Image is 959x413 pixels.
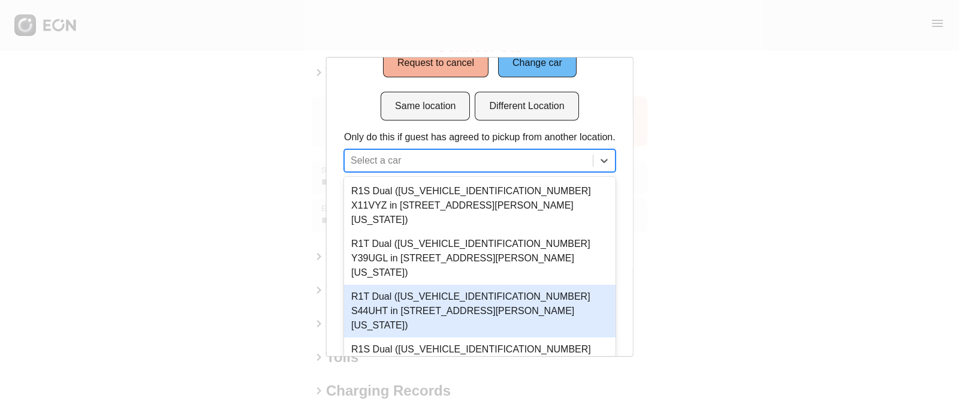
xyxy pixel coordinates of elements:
[344,179,616,232] div: R1S Dual ([US_VEHICLE_IDENTIFICATION_NUMBER] X11VYZ in [STREET_ADDRESS][PERSON_NAME][US_STATE])
[344,285,616,337] div: R1T Dual ([US_VEHICLE_IDENTIFICATION_NUMBER] S44UHT in [STREET_ADDRESS][PERSON_NAME][US_STATE])
[383,49,488,77] button: Request to cancel
[475,92,578,120] button: Different Location
[381,92,470,120] button: Same location
[344,130,616,144] p: Only do this if guest has agreed to pickup from another location.
[498,49,577,77] button: Change car
[344,337,616,376] div: R1S Dual ([US_VEHICLE_IDENTIFICATION_NUMBER] F85UKG in [DATE][STREET_ADDRESS])
[344,232,616,285] div: R1T Dual ([US_VEHICLE_IDENTIFICATION_NUMBER] Y39UGL in [STREET_ADDRESS][PERSON_NAME][US_STATE])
